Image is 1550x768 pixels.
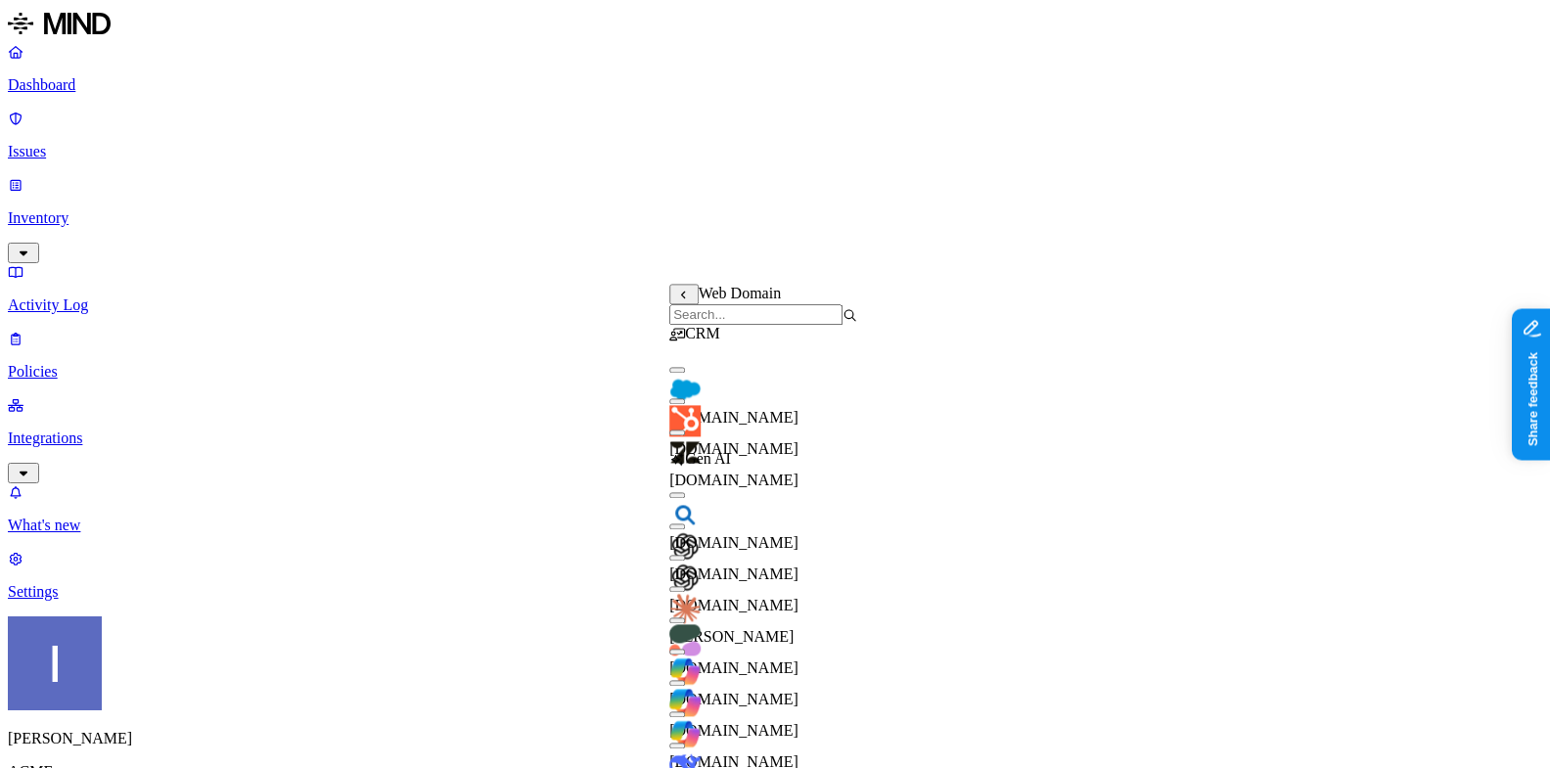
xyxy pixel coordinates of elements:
img: copilot.cloud.microsoft favicon [669,655,701,687]
img: cohere.com favicon [669,624,701,655]
img: m365.cloud.microsoft favicon [669,718,701,749]
p: Issues [8,143,1542,160]
p: What's new [8,517,1542,534]
img: claude.ai favicon [669,593,701,624]
a: Issues [8,110,1542,160]
img: chat.openai.com favicon [669,530,701,562]
a: MIND [8,8,1542,43]
a: Policies [8,330,1542,381]
p: Dashboard [8,76,1542,94]
img: salesforce.com favicon [669,374,701,405]
img: copilot.microsoft.com favicon [669,687,701,718]
a: Settings [8,550,1542,601]
img: MIND [8,8,111,39]
div: Gen AI [669,450,857,468]
img: hubspot.com favicon [669,405,701,436]
p: Integrations [8,429,1542,447]
div: CRM [669,325,857,342]
a: Integrations [8,396,1542,480]
span: [DOMAIN_NAME] [669,472,798,488]
a: What's new [8,483,1542,534]
p: Settings [8,583,1542,601]
p: Inventory [8,209,1542,227]
img: chatgpt.com favicon [669,562,701,593]
a: Activity Log [8,263,1542,314]
input: Search... [669,304,843,325]
span: Web Domain [699,285,781,301]
img: Itai Schwartz [8,616,102,710]
img: bing.com favicon [669,499,701,530]
a: Dashboard [8,43,1542,94]
img: zendesk.com favicon [669,436,701,468]
a: Inventory [8,176,1542,260]
p: Activity Log [8,296,1542,314]
p: Policies [8,363,1542,381]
